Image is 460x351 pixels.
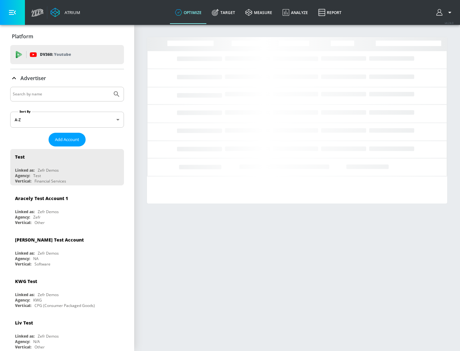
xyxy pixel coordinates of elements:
[15,320,33,326] div: Liv Test
[34,220,45,225] div: Other
[15,297,30,303] div: Agency:
[34,261,50,267] div: Software
[10,232,124,268] div: [PERSON_NAME] Test AccountLinked as:Zefr DemosAgency:NAVertical:Software
[40,51,71,58] p: DV360:
[15,195,68,201] div: Aracely Test Account 1
[15,303,31,308] div: Vertical:
[10,149,124,185] div: TestLinked as:Zefr DemosAgency:TestVertical:Financial Services
[445,21,454,25] span: v 4.24.0
[15,250,34,256] div: Linked as:
[34,303,95,308] div: CPG (Consumer Packaged Goods)
[15,214,30,220] div: Agency:
[34,178,66,184] div: Financial Services
[33,297,42,303] div: KWG
[38,292,59,297] div: Zefr Demos
[15,344,31,350] div: Vertical:
[62,10,80,15] div: Atrium
[13,90,110,98] input: Search by name
[15,168,34,173] div: Linked as:
[54,51,71,58] p: Youtube
[50,8,80,17] a: Atrium
[33,214,41,220] div: Zefr
[15,209,34,214] div: Linked as:
[15,261,31,267] div: Vertical:
[10,45,124,64] div: DV360: Youtube
[15,256,30,261] div: Agency:
[20,75,46,82] p: Advertiser
[15,292,34,297] div: Linked as:
[18,109,32,114] label: Sort By
[15,278,37,284] div: KWG Test
[277,1,313,24] a: Analyze
[313,1,347,24] a: Report
[38,250,59,256] div: Zefr Demos
[38,209,59,214] div: Zefr Demos
[49,133,86,146] button: Add Account
[15,333,34,339] div: Linked as:
[10,112,124,128] div: A-Z
[12,33,33,40] p: Platform
[10,190,124,227] div: Aracely Test Account 1Linked as:Zefr DemosAgency:ZefrVertical:Other
[10,27,124,45] div: Platform
[15,339,30,344] div: Agency:
[38,333,59,339] div: Zefr Demos
[15,220,31,225] div: Vertical:
[55,136,79,143] span: Add Account
[33,256,39,261] div: NA
[170,1,207,24] a: optimize
[15,178,31,184] div: Vertical:
[15,237,84,243] div: [PERSON_NAME] Test Account
[38,168,59,173] div: Zefr Demos
[207,1,240,24] a: Target
[34,344,45,350] div: Other
[10,273,124,310] div: KWG TestLinked as:Zefr DemosAgency:KWGVertical:CPG (Consumer Packaged Goods)
[15,173,30,178] div: Agency:
[10,69,124,87] div: Advertiser
[33,339,40,344] div: N/A
[240,1,277,24] a: measure
[15,154,25,160] div: Test
[33,173,41,178] div: Test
